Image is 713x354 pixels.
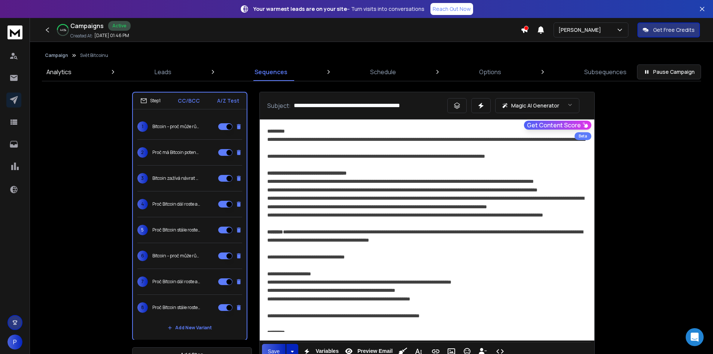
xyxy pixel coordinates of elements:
[155,67,171,76] p: Leads
[637,64,701,79] button: Pause Campaign
[70,21,104,30] h1: Campaigns
[433,5,471,13] p: Reach Out Now
[584,67,627,76] p: Subsequences
[475,63,506,81] a: Options
[137,121,148,132] span: 1
[152,149,200,155] p: Proč má Bitcoin potenciál růstu
[137,276,148,287] span: 7
[366,63,400,81] a: Schedule
[152,124,200,130] p: Bitcoin – proč může růst a co byste o něm měli vědět
[152,201,200,207] p: Proč Bitcoin dál roste a co za tím stojí
[430,3,473,15] a: Reach Out Now
[70,33,93,39] p: Created At:
[152,305,200,311] p: Proč Bitcoin stále roste? Jednoduché vysvětlení
[137,225,148,235] span: 5
[7,335,22,350] button: P
[479,67,501,76] p: Options
[80,52,108,58] p: Svět Bitcoinu
[162,320,218,335] button: Add New Variant
[253,5,347,12] strong: Your warmest leads are on your site
[152,227,200,233] p: Proč Bitcoin stále roste? Jednoduché vysvětlení
[46,67,71,76] p: Analytics
[524,121,591,130] button: Get Content Score
[255,67,287,76] p: Sequences
[152,253,200,259] p: Bitcoin – proč může růst a co byste o něm měli vědět
[217,97,239,105] p: A/Z Test
[60,28,66,32] p: 44 %
[653,26,695,34] p: Get Free Credits
[152,175,200,181] p: Bitcoin zažívá návrat na výsluní. Tentokrát u toho budou i vlády
[108,21,131,31] div: Active
[150,63,176,81] a: Leads
[495,98,579,113] button: Magic AI Generator
[140,97,161,104] div: Step 1
[511,102,559,109] p: Magic AI Generator
[253,5,424,13] p: – Turn visits into conversations
[137,251,148,261] span: 6
[152,279,200,285] p: Proč Bitcoin dál roste a co za tím stojí
[137,173,148,184] span: 3
[45,52,68,58] button: Campaign
[267,101,291,110] p: Subject:
[637,22,700,37] button: Get Free Credits
[580,63,631,81] a: Subsequences
[250,63,292,81] a: Sequences
[370,67,396,76] p: Schedule
[7,25,22,39] img: logo
[137,199,148,209] span: 4
[42,63,76,81] a: Analytics
[558,26,604,34] p: [PERSON_NAME]
[575,132,591,140] div: Beta
[94,33,129,39] p: [DATE] 01:46 PM
[137,302,148,313] span: 8
[137,147,148,158] span: 2
[178,97,200,105] p: CC/BCC
[686,328,704,346] div: Open Intercom Messenger
[132,92,247,341] li: Step1CC/BCCA/Z Test1Bitcoin – proč může růst a co byste o něm měli vědět2Proč má Bitcoin potenciá...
